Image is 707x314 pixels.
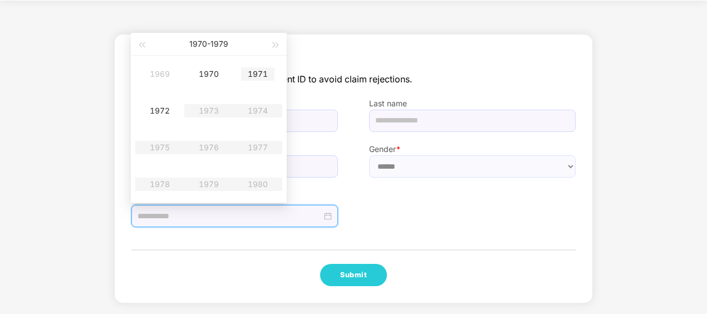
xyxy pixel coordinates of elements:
[131,51,576,72] span: Mother Detail
[241,67,274,81] div: 1971
[189,33,228,55] button: 1970-1979
[135,56,184,92] td: 1969
[233,56,282,92] td: 1971
[143,67,176,81] div: 1969
[192,67,225,81] div: 1970
[369,143,576,155] label: Gender
[184,56,233,92] td: 1970
[143,104,176,117] div: 1972
[320,264,387,286] button: Submit
[135,92,184,129] td: 1972
[131,72,576,86] span: The detail should be as per government ID to avoid claim rejections.
[369,97,576,110] label: Last name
